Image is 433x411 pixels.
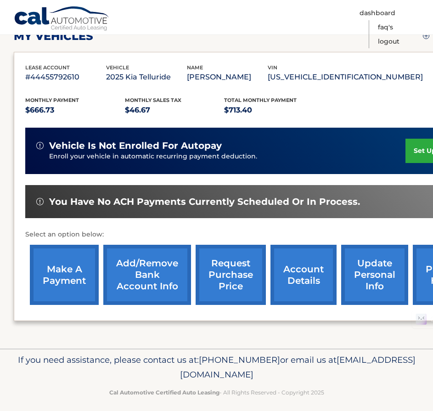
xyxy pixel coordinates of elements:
a: request purchase price [196,245,266,305]
img: alert-white.svg [36,142,44,149]
a: update personal info [341,245,408,305]
span: name [187,64,203,71]
p: $666.73 [25,104,125,117]
span: vehicle is not enrolled for autopay [49,140,222,152]
strong: Cal Automotive Certified Auto Leasing [109,389,219,396]
p: [PERSON_NAME] [187,71,268,84]
h2: my vehicles [14,29,93,43]
p: [US_VEHICLE_IDENTIFICATION_NUMBER] [268,71,423,84]
span: lease account [25,64,70,71]
a: make a payment [30,245,99,305]
img: add.svg [423,33,429,39]
span: [PHONE_NUMBER] [199,355,280,365]
a: Cal Automotive [14,6,110,33]
span: vehicle [106,64,129,71]
p: - All Rights Reserved - Copyright 2025 [14,388,419,397]
p: If you need assistance, please contact us at: or email us at [14,353,419,382]
p: Enroll your vehicle in automatic recurring payment deduction. [49,152,405,162]
p: 2025 Kia Telluride [106,71,187,84]
p: $713.40 [224,104,324,117]
span: You have no ACH payments currently scheduled or in process. [49,196,360,208]
a: account details [270,245,337,305]
span: [EMAIL_ADDRESS][DOMAIN_NAME] [180,355,416,380]
a: FAQ's [378,20,393,34]
a: Logout [378,34,399,49]
p: $46.67 [125,104,225,117]
p: #44455792610 [25,71,106,84]
a: Add/Remove bank account info [103,245,191,305]
span: Total Monthly Payment [224,97,297,103]
span: Monthly Payment [25,97,79,103]
img: alert-white.svg [36,198,44,205]
a: Dashboard [360,6,395,20]
span: vin [268,64,277,71]
span: Monthly sales Tax [125,97,181,103]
